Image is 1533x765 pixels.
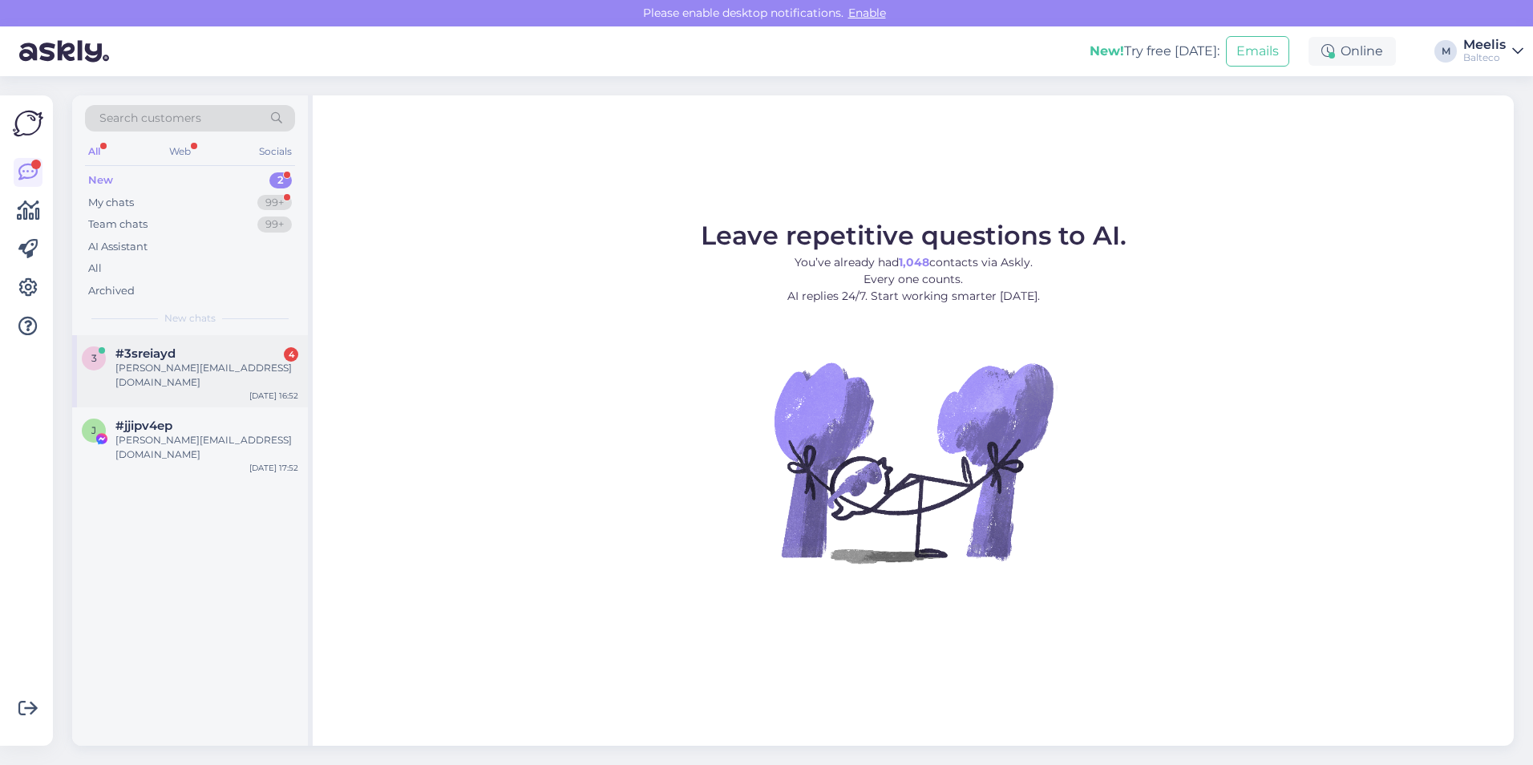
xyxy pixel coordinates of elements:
div: Try free [DATE]: [1090,42,1220,61]
span: Search customers [99,110,201,127]
div: All [85,141,103,162]
div: New [88,172,113,188]
div: [PERSON_NAME][EMAIL_ADDRESS][DOMAIN_NAME] [115,361,298,390]
div: All [88,261,102,277]
div: Team chats [88,217,148,233]
img: Askly Logo [13,108,43,139]
div: [DATE] 17:52 [249,462,298,474]
span: Enable [843,6,891,20]
div: M [1434,40,1457,63]
div: AI Assistant [88,239,148,255]
div: Balteco [1463,51,1506,64]
b: New! [1090,43,1124,59]
img: No Chat active [769,318,1058,606]
div: [PERSON_NAME][EMAIL_ADDRESS][DOMAIN_NAME] [115,433,298,462]
p: You’ve already had contacts via Askly. Every one counts. AI replies 24/7. Start working smarter [... [701,254,1126,305]
span: 3 [91,352,97,364]
div: Web [166,141,194,162]
span: New chats [164,311,216,326]
div: 99+ [257,195,292,211]
a: MeelisBalteco [1463,38,1523,64]
div: Archived [88,283,135,299]
span: Leave repetitive questions to AI. [701,220,1126,251]
div: [DATE] 16:52 [249,390,298,402]
span: j [91,424,96,436]
b: 1,048 [899,255,929,269]
div: My chats [88,195,134,211]
div: Meelis [1463,38,1506,51]
button: Emails [1226,36,1289,67]
div: 4 [284,347,298,362]
div: 99+ [257,217,292,233]
div: 2 [269,172,292,188]
span: #3sreiayd [115,346,176,361]
div: Socials [256,141,295,162]
span: #jjipv4ep [115,419,172,433]
div: Online [1309,37,1396,66]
